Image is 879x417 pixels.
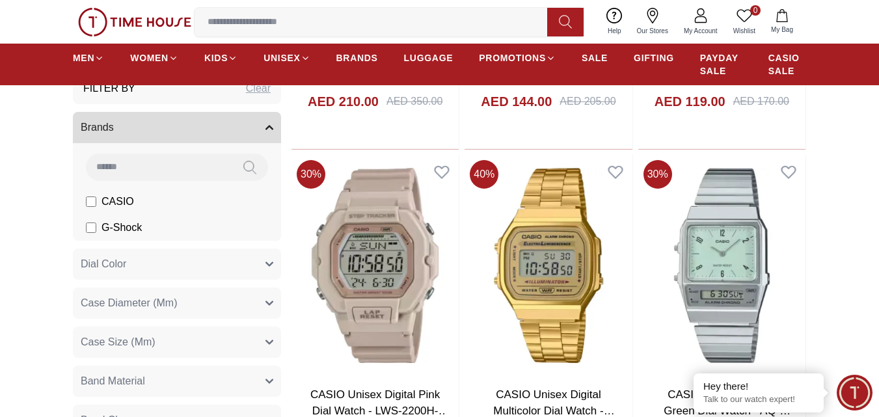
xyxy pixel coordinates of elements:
span: Brands [81,120,114,135]
span: KIDS [204,51,228,64]
span: My Bag [766,25,798,34]
span: GIFTING [634,51,674,64]
a: GIFTING [634,46,674,70]
button: Band Material [73,366,281,397]
button: Case Diameter (Mm) [73,288,281,319]
button: Dial Color [73,249,281,280]
div: Chat Widget [837,375,872,410]
span: Case Diameter (Mm) [81,295,177,311]
p: Talk to our watch expert! [703,394,814,405]
img: CASIO Unisex Analog Green Dial Watch - AQ-800E-3ADF [638,155,805,376]
a: PAYDAY SALE [700,46,742,83]
span: Case Size (Mm) [81,334,156,350]
a: KIDS [204,46,237,70]
input: G-Shock [86,222,96,233]
span: 0 [750,5,761,16]
span: Wishlist [728,26,761,36]
span: G-Shock [101,220,142,235]
span: MEN [73,51,94,64]
h4: AED 144.00 [481,92,552,111]
h3: Filter By [83,81,135,96]
span: Dial Color [81,256,126,272]
div: AED 205.00 [560,94,615,109]
h4: AED 119.00 [655,92,725,111]
span: SALE [582,51,608,64]
div: Clear [246,81,271,96]
div: AED 170.00 [733,94,789,109]
a: Help [600,5,629,38]
span: My Account [679,26,723,36]
span: CASIO [101,194,134,209]
button: My Bag [763,7,801,37]
a: 0Wishlist [725,5,763,38]
h4: AED 210.00 [308,92,379,111]
img: ... [78,8,191,36]
a: MEN [73,46,104,70]
span: PROMOTIONS [479,51,546,64]
a: Our Stores [629,5,676,38]
span: Our Stores [632,26,673,36]
a: WOMEN [130,46,178,70]
span: Help [602,26,627,36]
span: 30 % [297,160,325,189]
span: PAYDAY SALE [700,51,742,77]
a: BRANDS [336,46,378,70]
a: PROMOTIONS [479,46,556,70]
button: Case Size (Mm) [73,327,281,358]
span: 40 % [470,160,498,189]
a: LUGGAGE [404,46,453,70]
span: 30 % [643,160,672,189]
span: UNISEX [264,51,300,64]
span: Band Material [81,373,145,389]
div: Hey there! [703,380,814,393]
a: UNISEX [264,46,310,70]
span: BRANDS [336,51,378,64]
span: CASIO SALE [768,51,806,77]
img: CASIO Unisex Digital Multicolor Dial Watch - A168WG-9WDF [465,155,632,376]
button: Brands [73,112,281,143]
span: WOMEN [130,51,169,64]
input: CASIO [86,196,96,207]
div: AED 350.00 [386,94,442,109]
a: SALE [582,46,608,70]
a: CASIO SALE [768,46,806,83]
span: LUGGAGE [404,51,453,64]
img: CASIO Unisex Digital Pink Dial Watch - LWS-2200H-4AVDF [291,155,459,376]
